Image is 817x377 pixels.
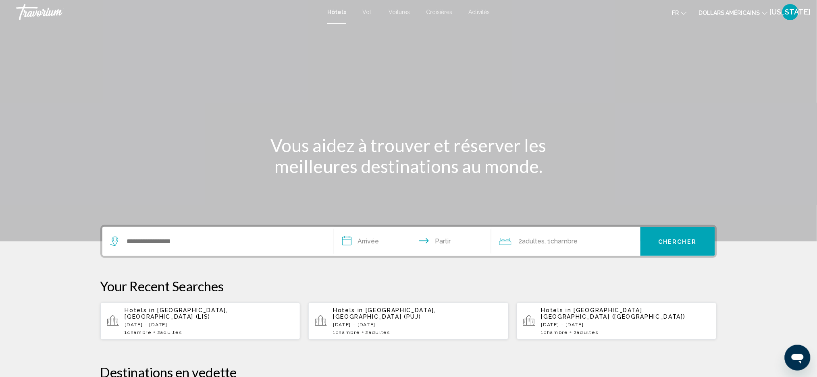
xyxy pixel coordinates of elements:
button: Changer de devise [699,7,768,19]
span: [GEOGRAPHIC_DATA], [GEOGRAPHIC_DATA] ([GEOGRAPHIC_DATA]) [541,307,686,320]
button: Hotels in [GEOGRAPHIC_DATA], [GEOGRAPHIC_DATA] (PUJ)[DATE] - [DATE]1Chambre2Adultes [308,302,509,340]
font: dollars américains [699,10,760,16]
p: Your Recent Searches [100,278,717,294]
p: [DATE] - [DATE] [333,322,502,328]
font: Vous aidez à trouver et réserver les meilleures destinations au monde. [271,135,547,177]
button: Voyageurs : 2 adultes, 0 enfants [491,227,640,256]
span: Hotels in [333,307,363,313]
span: Adultes [577,330,599,335]
font: fr [672,10,679,16]
p: [DATE] - [DATE] [125,322,294,328]
iframe: Bouton de lancement de la fenêtre de messagerie [785,345,811,371]
a: Travorium [16,4,319,20]
span: 1 [541,330,568,335]
button: Dates d'arrivée et de départ [334,227,491,256]
span: Hotels in [125,307,155,313]
button: Hotels in [GEOGRAPHIC_DATA], [GEOGRAPHIC_DATA] (LIS)[DATE] - [DATE]1Chambre2Adultes [100,302,301,340]
button: Chercher [640,227,715,256]
font: 2 [519,237,522,245]
font: [US_STATE] [770,8,811,16]
font: adultes [522,237,545,245]
span: [GEOGRAPHIC_DATA], [GEOGRAPHIC_DATA] (PUJ) [333,307,436,320]
span: 1 [125,330,152,335]
a: Activités [468,9,490,15]
a: Voitures [389,9,410,15]
button: Menu utilisateur [780,4,801,21]
span: Adultes [369,330,390,335]
div: Widget de recherche [102,227,715,256]
a: Vol. [362,9,372,15]
font: Chercher [659,239,697,245]
span: [GEOGRAPHIC_DATA], [GEOGRAPHIC_DATA] (LIS) [125,307,228,320]
font: Chambre [551,237,578,245]
span: 2 [366,330,390,335]
span: Hotels in [541,307,572,313]
span: 2 [157,330,182,335]
span: 2 [574,330,598,335]
button: Changer de langue [672,7,687,19]
a: Hôtels [327,9,346,15]
span: Chambre [544,330,568,335]
span: Chambre [127,330,152,335]
span: Adultes [161,330,182,335]
span: Chambre [336,330,360,335]
a: Croisières [426,9,452,15]
button: Hotels in [GEOGRAPHIC_DATA], [GEOGRAPHIC_DATA] ([GEOGRAPHIC_DATA])[DATE] - [DATE]1Chambre2Adultes [517,302,717,340]
font: , 1 [545,237,551,245]
span: 1 [333,330,360,335]
p: [DATE] - [DATE] [541,322,711,328]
